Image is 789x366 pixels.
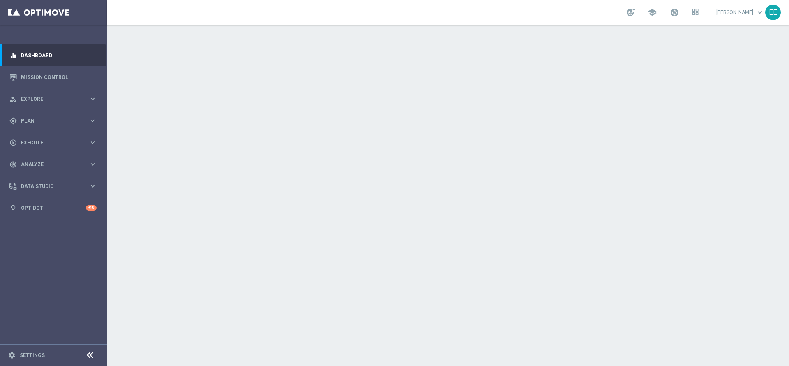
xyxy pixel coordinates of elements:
[21,184,89,189] span: Data Studio
[648,8,657,17] span: school
[21,44,97,66] a: Dashboard
[89,182,97,190] i: keyboard_arrow_right
[9,118,97,124] button: gps_fixed Plan keyboard_arrow_right
[89,95,97,103] i: keyboard_arrow_right
[21,97,89,102] span: Explore
[9,205,97,211] button: lightbulb Optibot +10
[21,66,97,88] a: Mission Control
[9,139,97,146] button: play_circle_outline Execute keyboard_arrow_right
[9,204,17,212] i: lightbulb
[9,117,17,125] i: gps_fixed
[755,8,764,17] span: keyboard_arrow_down
[89,160,97,168] i: keyboard_arrow_right
[9,197,97,219] div: Optibot
[9,161,89,168] div: Analyze
[9,96,97,102] button: person_search Explore keyboard_arrow_right
[9,66,97,88] div: Mission Control
[21,118,89,123] span: Plan
[21,197,86,219] a: Optibot
[765,5,781,20] div: EE
[9,44,97,66] div: Dashboard
[9,161,17,168] i: track_changes
[89,117,97,125] i: keyboard_arrow_right
[9,139,17,146] i: play_circle_outline
[89,139,97,146] i: keyboard_arrow_right
[20,353,45,358] a: Settings
[21,162,89,167] span: Analyze
[715,6,765,19] a: [PERSON_NAME]keyboard_arrow_down
[9,52,97,59] button: equalizer Dashboard
[9,183,89,190] div: Data Studio
[9,183,97,190] button: Data Studio keyboard_arrow_right
[9,161,97,168] button: track_changes Analyze keyboard_arrow_right
[9,117,89,125] div: Plan
[9,74,97,81] button: Mission Control
[9,95,17,103] i: person_search
[9,52,17,59] i: equalizer
[8,352,16,359] i: settings
[21,140,89,145] span: Execute
[86,205,97,211] div: +10
[9,139,89,146] div: Execute
[9,95,89,103] div: Explore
